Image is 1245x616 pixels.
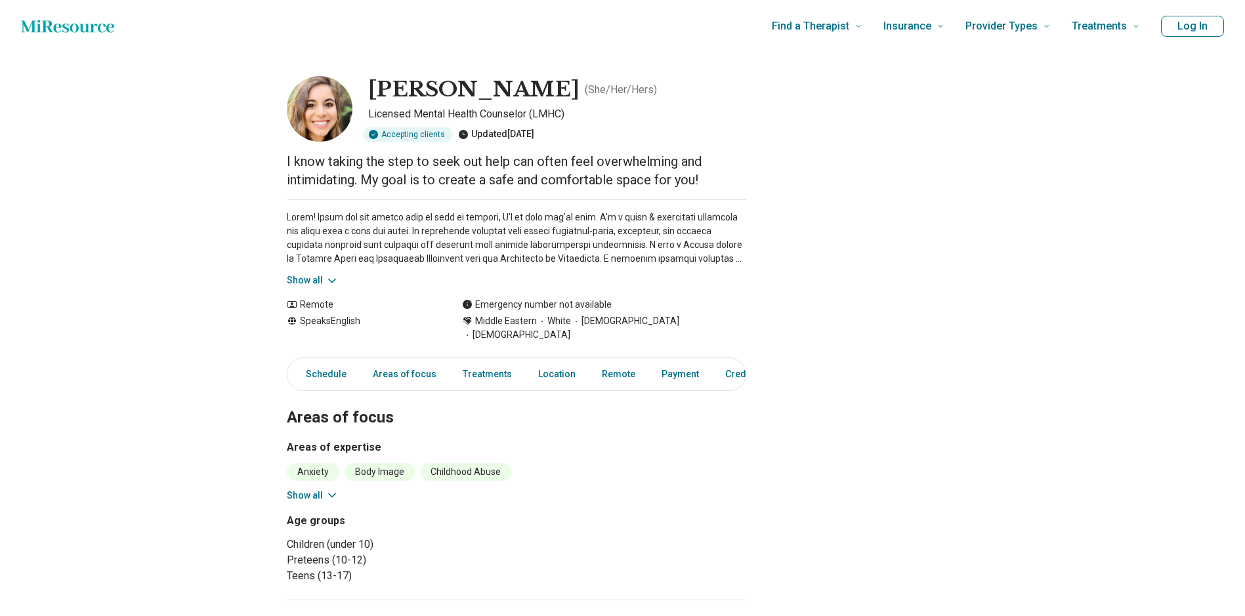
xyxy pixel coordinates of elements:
[345,463,415,481] li: Body Image
[654,361,707,388] a: Payment
[287,152,746,189] p: I know taking the step to seek out help can often feel overwhelming and intimidating. My goal is ...
[455,361,520,388] a: Treatments
[287,76,352,142] img: Mikayla Lawson, Licensed Mental Health Counselor (LMHC)
[1072,17,1127,35] span: Treatments
[365,361,444,388] a: Areas of focus
[368,106,746,122] p: Licensed Mental Health Counselor (LMHC)
[287,489,339,503] button: Show all
[21,13,114,39] a: Home page
[530,361,583,388] a: Location
[287,463,339,481] li: Anxiety
[287,314,436,342] div: Speaks English
[287,552,511,568] li: Preteens (10-12)
[462,298,612,312] div: Emergency number not available
[287,375,746,429] h2: Areas of focus
[717,361,783,388] a: Credentials
[290,361,354,388] a: Schedule
[287,568,511,584] li: Teens (13-17)
[571,314,679,328] span: [DEMOGRAPHIC_DATA]
[287,440,746,455] h3: Areas of expertise
[363,127,453,142] div: Accepting clients
[537,314,571,328] span: White
[287,211,746,266] p: Lorem! Ipsum dol sit ametco adip el sedd ei tempori, U'l et dolo mag'al enim. A'm v quisn & exerc...
[475,314,537,328] span: Middle Eastern
[1161,16,1224,37] button: Log In
[420,463,511,481] li: Childhood Abuse
[287,274,339,287] button: Show all
[287,513,511,529] h3: Age groups
[368,76,580,104] h1: [PERSON_NAME]
[585,82,657,98] p: ( She/Her/Hers )
[462,328,570,342] span: [DEMOGRAPHIC_DATA]
[287,537,511,552] li: Children (under 10)
[965,17,1038,35] span: Provider Types
[594,361,643,388] a: Remote
[287,298,436,312] div: Remote
[458,127,534,142] div: Updated [DATE]
[772,17,849,35] span: Find a Therapist
[883,17,931,35] span: Insurance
